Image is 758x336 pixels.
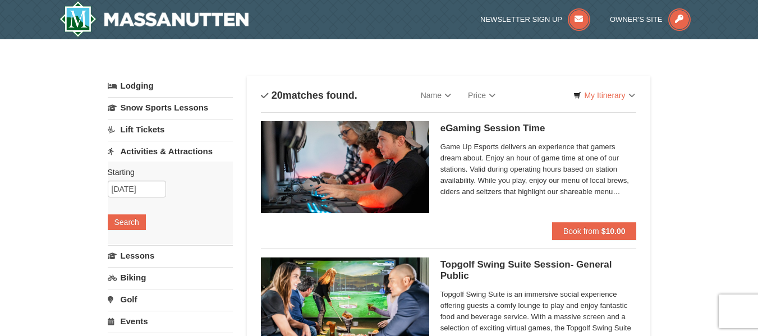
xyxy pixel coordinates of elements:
[108,267,233,288] a: Biking
[108,214,146,230] button: Search
[108,289,233,310] a: Golf
[440,123,637,134] h5: eGaming Session Time
[601,227,626,236] strong: $10.00
[412,84,460,107] a: Name
[552,222,637,240] button: Book from $10.00
[261,121,429,213] img: 19664770-34-0b975b5b.jpg
[108,97,233,118] a: Snow Sports Lessons
[261,90,357,101] h4: matches found.
[59,1,249,37] img: Massanutten Resort Logo
[108,76,233,96] a: Lodging
[566,87,642,104] a: My Itinerary
[108,141,233,162] a: Activities & Attractions
[108,311,233,332] a: Events
[440,259,637,282] h5: Topgolf Swing Suite Session- General Public
[480,15,562,24] span: Newsletter Sign Up
[460,84,504,107] a: Price
[108,245,233,266] a: Lessons
[108,167,224,178] label: Starting
[108,119,233,140] a: Lift Tickets
[59,1,249,37] a: Massanutten Resort
[272,90,283,101] span: 20
[610,15,691,24] a: Owner's Site
[480,15,590,24] a: Newsletter Sign Up
[563,227,599,236] span: Book from
[610,15,663,24] span: Owner's Site
[440,141,637,197] span: Game Up Esports delivers an experience that gamers dream about. Enjoy an hour of game time at one...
